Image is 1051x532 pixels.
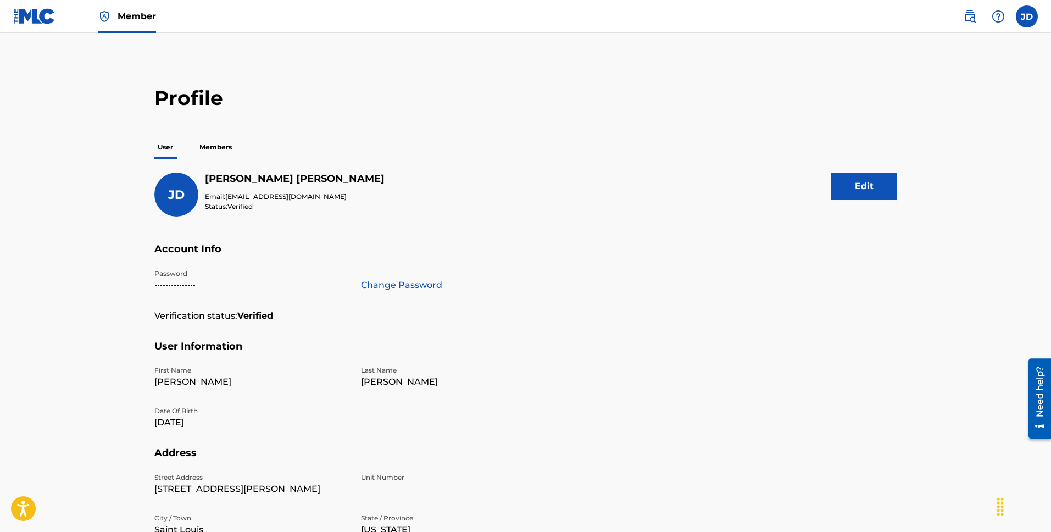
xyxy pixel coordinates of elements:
[361,513,554,523] p: State / Province
[154,309,237,323] p: Verification status:
[361,473,554,483] p: Unit Number
[361,375,554,389] p: [PERSON_NAME]
[154,136,176,159] p: User
[992,10,1005,23] img: help
[205,192,385,202] p: Email:
[154,406,348,416] p: Date Of Birth
[154,483,348,496] p: [STREET_ADDRESS][PERSON_NAME]
[831,173,897,200] button: Edit
[963,10,976,23] img: search
[987,5,1009,27] div: Help
[13,8,55,24] img: MLC Logo
[996,479,1051,532] iframe: Chat Widget
[1020,354,1051,443] iframe: Resource Center
[361,279,442,292] a: Change Password
[196,136,235,159] p: Members
[98,10,111,23] img: Top Rightsholder
[1016,5,1038,27] div: User Menu
[154,269,348,279] p: Password
[118,10,156,23] span: Member
[154,473,348,483] p: Street Address
[227,202,253,210] span: Verified
[205,202,385,212] p: Status:
[992,490,1009,523] div: Drag
[154,86,897,110] h2: Profile
[154,243,897,269] h5: Account Info
[168,187,185,202] span: JD
[154,340,897,366] h5: User Information
[361,365,554,375] p: Last Name
[154,279,348,292] p: •••••••••••••••
[154,375,348,389] p: [PERSON_NAME]
[154,416,348,429] p: [DATE]
[154,513,348,523] p: City / Town
[154,365,348,375] p: First Name
[225,192,347,201] span: [EMAIL_ADDRESS][DOMAIN_NAME]
[205,173,385,185] h5: Josh Dreon
[154,447,897,473] h5: Address
[237,309,273,323] strong: Verified
[959,5,981,27] a: Public Search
